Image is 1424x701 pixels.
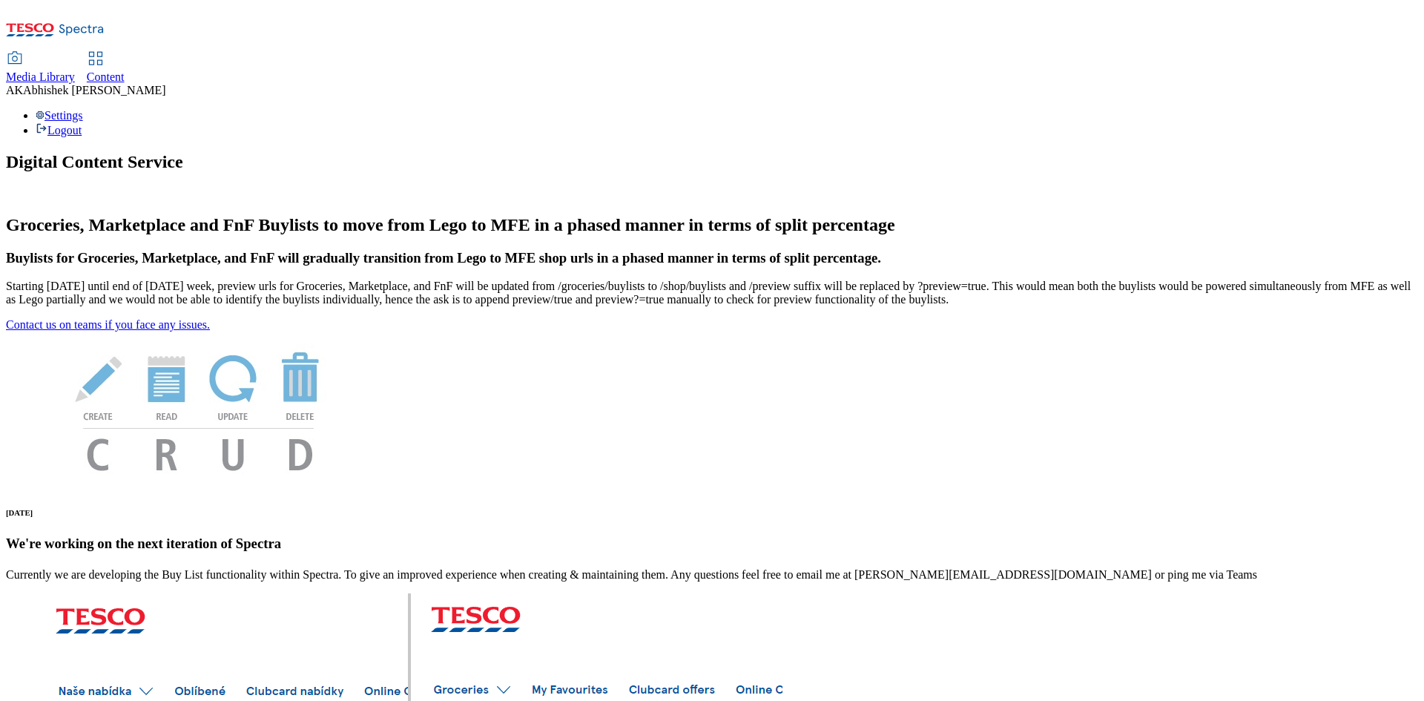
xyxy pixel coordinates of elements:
[23,84,165,96] span: Abhishek [PERSON_NAME]
[6,508,1418,517] h6: [DATE]
[6,280,1418,306] p: Starting [DATE] until end of [DATE] week, preview urls for Groceries, Marketplace, and FnF will b...
[6,215,1418,235] h2: Groceries, Marketplace and FnF Buylists to move from Lego to MFE in a phased manner in terms of s...
[6,332,392,487] img: News Image
[36,124,82,136] a: Logout
[6,70,75,83] span: Media Library
[87,70,125,83] span: Content
[6,53,75,84] a: Media Library
[6,84,23,96] span: AK
[36,109,83,122] a: Settings
[6,250,1418,266] h3: Buylists for Groceries, Marketplace, and FnF will gradually transition from Lego to MFE shop urls...
[6,536,1418,552] h3: We're working on the next iteration of Spectra
[6,152,1418,172] h1: Digital Content Service
[6,187,96,200] img: content-imagery
[6,318,210,331] a: Contact us on teams if you face any issues.
[87,53,125,84] a: Content
[6,568,1418,582] p: Currently we are developing the Buy List functionality within Spectra. To give an improved experi...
